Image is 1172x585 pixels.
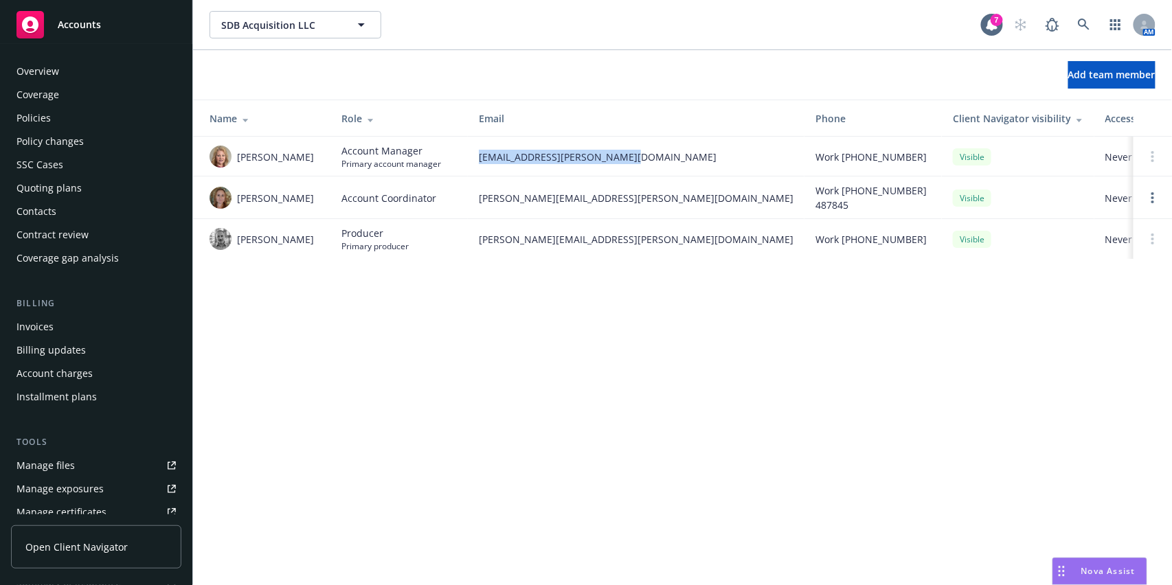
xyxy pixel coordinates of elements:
[1007,11,1035,38] a: Start snowing
[479,191,793,205] span: [PERSON_NAME][EMAIL_ADDRESS][PERSON_NAME][DOMAIN_NAME]
[16,339,86,361] div: Billing updates
[11,154,181,176] a: SSC Cases
[11,435,181,449] div: Tools
[815,111,931,126] div: Phone
[11,177,181,199] a: Quoting plans
[11,455,181,477] a: Manage files
[1053,558,1070,584] div: Drag to move
[16,386,97,408] div: Installment plans
[1081,565,1136,577] span: Nova Assist
[1039,11,1066,38] a: Report a Bug
[479,232,793,246] span: [PERSON_NAME][EMAIL_ADDRESS][PERSON_NAME][DOMAIN_NAME]
[341,111,457,126] div: Role
[16,130,84,152] div: Policy changes
[953,111,1083,126] div: Client Navigator visibility
[16,363,93,385] div: Account charges
[11,5,181,44] a: Accounts
[210,146,232,168] img: photo
[11,297,181,310] div: Billing
[237,150,314,164] span: [PERSON_NAME]
[16,478,104,500] div: Manage exposures
[953,148,991,165] div: Visible
[16,177,82,199] div: Quoting plans
[1102,11,1129,38] a: Switch app
[479,111,793,126] div: Email
[16,224,89,246] div: Contract review
[11,316,181,338] a: Invoices
[16,84,59,106] div: Coverage
[341,226,409,240] span: Producer
[11,107,181,129] a: Policies
[11,363,181,385] a: Account charges
[16,154,63,176] div: SSC Cases
[815,232,927,246] span: Work [PHONE_NUMBER]
[58,19,101,30] span: Accounts
[953,231,991,248] div: Visible
[210,187,232,209] img: photo
[237,232,314,246] span: [PERSON_NAME]
[210,111,319,126] div: Name
[11,200,181,222] a: Contacts
[1052,558,1147,585] button: Nova Assist
[221,18,340,32] span: SDB Acquisition LLC
[11,224,181,246] a: Contract review
[16,316,54,338] div: Invoices
[11,130,181,152] a: Policy changes
[1145,190,1161,206] a: Open options
[16,455,75,477] div: Manage files
[11,501,181,523] a: Manage certificates
[16,501,106,523] div: Manage certificates
[815,183,931,212] span: Work [PHONE_NUMBER] 487845
[11,478,181,500] a: Manage exposures
[11,386,181,408] a: Installment plans
[210,228,232,250] img: photo
[25,540,128,554] span: Open Client Navigator
[815,150,927,164] span: Work [PHONE_NUMBER]
[11,60,181,82] a: Overview
[991,14,1003,26] div: 7
[341,158,441,170] span: Primary account manager
[16,60,59,82] div: Overview
[341,240,409,252] span: Primary producer
[16,200,56,222] div: Contacts
[210,11,381,38] button: SDB Acquisition LLC
[11,84,181,106] a: Coverage
[16,247,119,269] div: Coverage gap analysis
[16,107,51,129] div: Policies
[1068,61,1156,89] button: Add team member
[341,191,436,205] span: Account Coordinator
[1068,68,1156,81] span: Add team member
[341,144,441,158] span: Account Manager
[11,247,181,269] a: Coverage gap analysis
[11,339,181,361] a: Billing updates
[237,191,314,205] span: [PERSON_NAME]
[953,190,991,207] div: Visible
[479,150,793,164] span: [EMAIL_ADDRESS][PERSON_NAME][DOMAIN_NAME]
[1070,11,1098,38] a: Search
